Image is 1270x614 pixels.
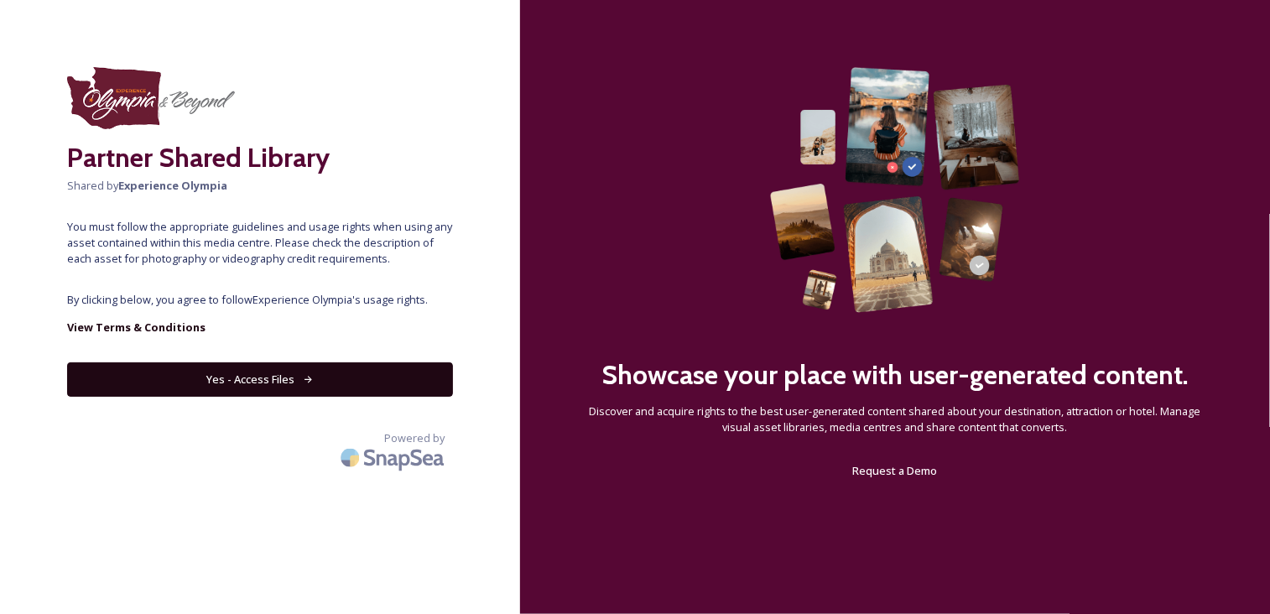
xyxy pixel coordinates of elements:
span: Powered by [384,430,445,446]
span: You must follow the appropriate guidelines and usage rights when using any asset contained within... [67,219,453,268]
strong: Experience Olympia [118,178,227,193]
img: SnapSea Logo [336,438,453,477]
span: Request a Demo [853,463,938,478]
img: download.png [67,67,235,129]
span: Discover and acquire rights to the best user-generated content shared about your destination, att... [587,403,1203,435]
img: 63b42ca75bacad526042e722_Group%20154-p-800.png [770,67,1021,313]
h2: Partner Shared Library [67,138,453,178]
span: Shared by [67,178,453,194]
button: Yes - Access Files [67,362,453,397]
span: By clicking below, you agree to follow Experience Olympia 's usage rights. [67,292,453,308]
strong: View Terms & Conditions [67,320,206,335]
a: Request a Demo [853,460,938,481]
h2: Showcase your place with user-generated content. [601,355,1189,395]
a: View Terms & Conditions [67,317,453,337]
